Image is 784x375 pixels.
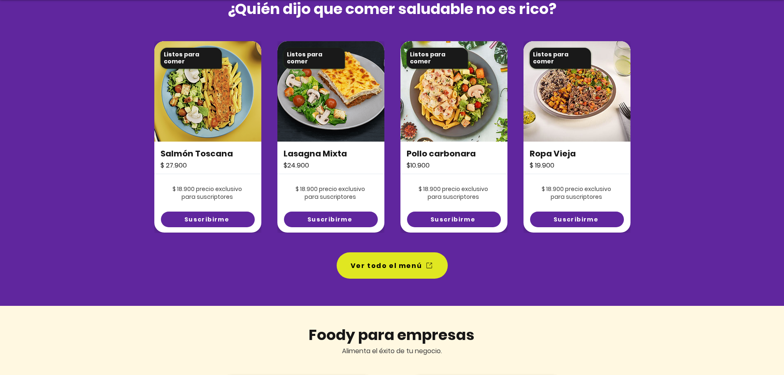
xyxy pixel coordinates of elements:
[542,185,611,201] span: $ 18.900 precio exclusivo para suscriptores
[307,215,352,224] span: Suscribirme
[295,185,365,201] span: $ 18.900 precio exclusivo para suscriptores
[161,212,255,227] a: Suscribirme
[419,185,488,201] span: $ 18.900 precio exclusivo para suscriptores
[533,50,568,66] span: Listos para comer
[284,148,347,159] span: Lasagna Mixta
[284,161,309,170] span: $24.900
[184,215,229,224] span: Suscribirme
[530,161,554,170] span: $ 19.900
[287,50,322,66] span: Listos para comer
[164,50,199,66] span: Listos para comer
[530,212,624,227] a: Suscribirme
[309,324,475,345] span: Foody para empresas
[154,41,261,142] img: foody-sancocho-valluno-con-pierna-pernil.png
[337,252,448,279] a: Ver todo el menú
[554,215,598,224] span: Suscribirme
[407,148,476,159] span: Pollo carbonara
[523,41,630,142] img: foody-sancocho-valluno-con-pierna-pernil.png
[277,41,384,142] img: foody-sancocho-valluno-con-pierna-pernil.png
[161,161,187,170] span: $ 27.900
[430,215,475,224] span: Suscribirme
[407,161,430,170] span: $10.900
[284,212,378,227] a: Suscribirme
[342,346,442,356] span: Alimenta el éxito de tu negocio.
[161,148,233,159] span: Salmón Toscana
[407,212,501,227] a: Suscribirme
[736,327,776,367] iframe: Messagebird Livechat Widget
[530,148,576,159] span: Ropa Vieja
[351,261,422,271] span: Ver todo el menú
[410,50,445,66] span: Listos para comer
[172,185,242,201] span: $ 18.900 precio exclusivo para suscriptores
[400,41,507,142] img: foody-sancocho-valluno-con-pierna-pernil.png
